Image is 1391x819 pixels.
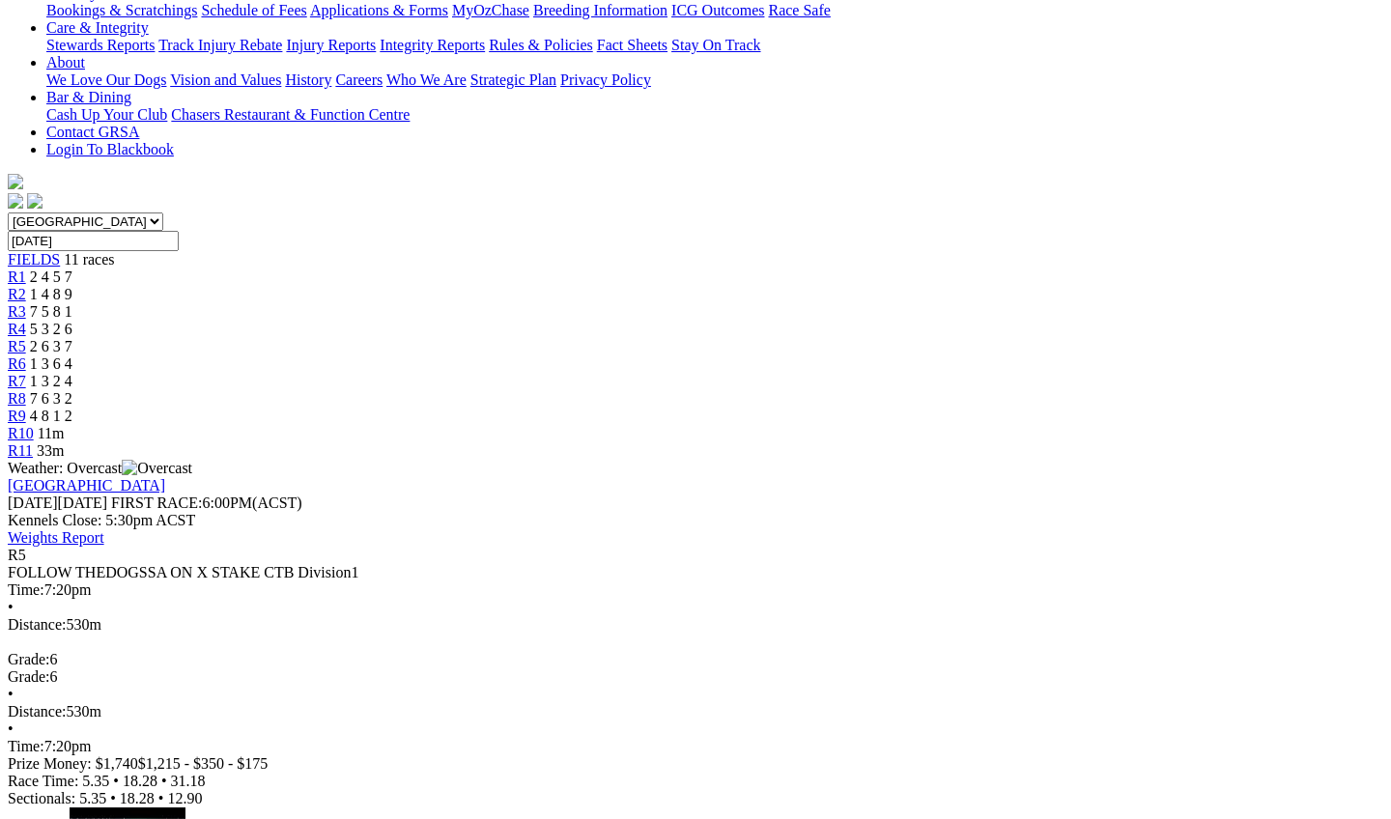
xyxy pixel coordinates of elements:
a: Breeding Information [533,2,667,18]
a: We Love Our Dogs [46,71,166,88]
span: 5.35 [82,773,109,789]
span: $1,215 - $350 - $175 [138,755,269,772]
a: R4 [8,321,26,337]
span: Race Time: [8,773,78,789]
span: 18.28 [123,773,157,789]
span: 6:00PM(ACST) [111,494,302,511]
span: 33m [37,442,64,459]
span: 7 6 3 2 [30,390,72,407]
a: Injury Reports [286,37,376,53]
img: twitter.svg [27,193,43,209]
span: 18.28 [120,790,155,806]
a: FIELDS [8,251,60,268]
a: Care & Integrity [46,19,149,36]
a: R10 [8,425,34,441]
a: R1 [8,268,26,285]
span: [DATE] [8,494,107,511]
span: • [113,773,119,789]
span: Grade: [8,668,50,685]
div: Industry [46,2,1383,19]
span: 5 3 2 6 [30,321,72,337]
a: [GEOGRAPHIC_DATA] [8,477,165,494]
a: Race Safe [768,2,830,18]
a: Strategic Plan [470,71,556,88]
a: Vision and Values [170,71,281,88]
span: Distance: [8,703,66,720]
a: Careers [335,71,383,88]
div: 7:20pm [8,581,1383,599]
span: 1 3 6 4 [30,355,72,372]
a: About [46,54,85,71]
span: • [161,773,167,789]
span: 11m [38,425,65,441]
a: R11 [8,442,33,459]
a: R5 [8,338,26,354]
span: Grade: [8,651,50,667]
span: FIRST RACE: [111,494,202,511]
span: • [8,720,14,737]
a: Bar & Dining [46,89,131,105]
span: 1 3 2 4 [30,373,72,389]
span: 1 4 8 9 [30,286,72,302]
a: R9 [8,408,26,424]
a: R2 [8,286,26,302]
a: Integrity Reports [380,37,485,53]
input: Select date [8,231,179,251]
span: 31.18 [171,773,206,789]
a: History [285,71,331,88]
div: Kennels Close: 5:30pm ACST [8,512,1383,529]
span: 5.35 [79,790,106,806]
img: logo-grsa-white.png [8,174,23,189]
span: 12.90 [167,790,202,806]
a: Contact GRSA [46,124,139,140]
a: MyOzChase [452,2,529,18]
div: Prize Money: $1,740 [8,755,1383,773]
span: • [8,686,14,702]
span: Sectionals: [8,790,75,806]
a: Weights Report [8,529,104,546]
span: Time: [8,581,44,598]
a: Who We Are [386,71,467,88]
div: 530m [8,616,1383,634]
span: R3 [8,303,26,320]
a: Privacy Policy [560,71,651,88]
span: • [158,790,164,806]
a: Cash Up Your Club [46,106,167,123]
img: facebook.svg [8,193,23,209]
div: Bar & Dining [46,106,1383,124]
span: 4 8 1 2 [30,408,72,424]
span: • [110,790,116,806]
a: Fact Sheets [597,37,667,53]
a: Stewards Reports [46,37,155,53]
a: Chasers Restaurant & Function Centre [171,106,410,123]
span: • [8,599,14,615]
span: Weather: Overcast [8,460,192,476]
span: R5 [8,547,26,563]
span: 2 4 5 7 [30,268,72,285]
div: 530m [8,703,1383,720]
span: [DATE] [8,494,58,511]
a: Rules & Policies [489,37,593,53]
div: About [46,71,1383,89]
a: R7 [8,373,26,389]
span: R6 [8,355,26,372]
span: 7 5 8 1 [30,303,72,320]
a: Schedule of Fees [201,2,306,18]
a: R8 [8,390,26,407]
div: Care & Integrity [46,37,1383,54]
div: FOLLOW THEDOGSSA ON X STAKE CTB Division1 [8,564,1383,581]
div: 6 [8,668,1383,686]
img: Overcast [122,460,192,477]
a: Stay On Track [671,37,760,53]
a: Bookings & Scratchings [46,2,197,18]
